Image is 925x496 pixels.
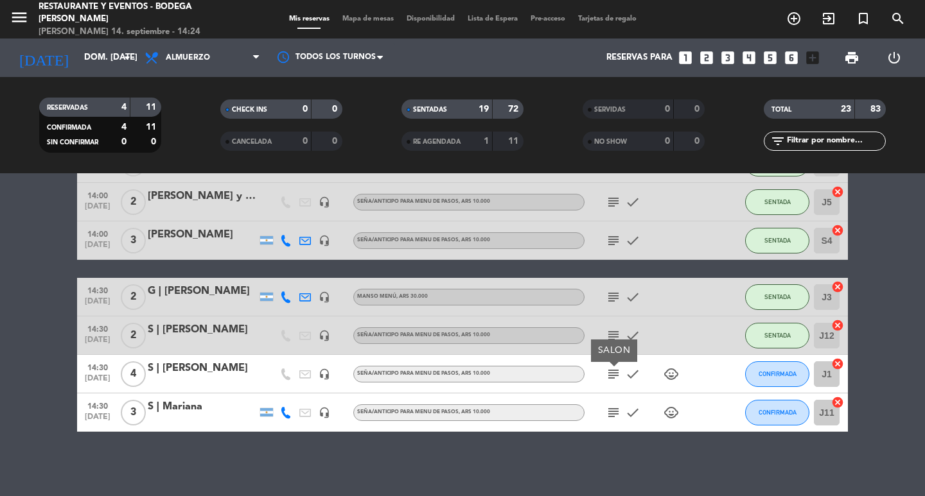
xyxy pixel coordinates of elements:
[357,409,490,415] span: Seña/anticipo para MENU DE PASOS
[606,405,621,420] i: subject
[821,11,836,26] i: exit_to_app
[148,321,257,338] div: S | [PERSON_NAME]
[82,282,114,297] span: 14:30
[831,224,844,237] i: cancel
[82,336,114,350] span: [DATE]
[121,228,146,253] span: 3
[886,50,902,65] i: power_settings_new
[121,284,146,310] span: 2
[332,105,340,114] strong: 0
[770,133,786,149] i: filter_list
[148,360,257,377] div: S | [PERSON_NAME]
[39,1,222,26] div: Restaurante y Eventos - Bodega [PERSON_NAME]
[303,137,308,146] strong: 0
[786,11,802,26] i: add_circle_outline
[741,49,757,66] i: looks_4
[694,105,702,114] strong: 0
[764,198,791,205] span: SENTADA
[598,344,631,357] div: SALON
[870,105,883,114] strong: 83
[677,49,694,66] i: looks_one
[831,357,844,370] i: cancel
[461,15,524,22] span: Lista de Espera
[319,235,330,246] i: headset_mic
[82,226,114,241] span: 14:00
[745,361,809,387] button: CONFIRMADA
[625,194,640,210] i: check
[121,103,127,112] strong: 4
[82,398,114,413] span: 14:30
[786,134,885,148] input: Filtrar por nombre...
[121,361,146,387] span: 4
[47,105,88,111] span: RESERVADAS
[664,366,679,382] i: child_care
[625,405,640,420] i: check
[606,289,621,305] i: subject
[166,53,210,62] span: Almuerzo
[459,409,490,415] span: , ARS 10.000
[625,289,640,305] i: check
[831,319,844,332] i: cancel
[890,11,906,26] i: search
[764,293,791,300] span: SENTADA
[804,49,821,66] i: add_box
[479,105,489,114] strong: 19
[625,328,640,343] i: check
[82,241,114,255] span: [DATE]
[319,196,330,208] i: headset_mic
[121,189,146,215] span: 2
[319,368,330,380] i: headset_mic
[783,49,800,66] i: looks_6
[665,105,670,114] strong: 0
[459,332,490,338] span: , ARS 10.000
[606,194,621,210] i: subject
[39,26,222,38] div: [PERSON_NAME] 14. septiembre - 14:24
[146,123,159,132] strong: 11
[764,332,791,339] span: SENTADA
[759,409,797,416] span: CONFIRMADA
[625,366,640,382] i: check
[10,44,78,72] i: [DATE]
[594,107,626,113] span: SERVIDAS
[148,398,257,415] div: S | Mariana
[459,371,490,376] span: , ARS 10.000
[357,371,490,376] span: Seña/anticipo para MENU DE PASOS
[82,374,114,389] span: [DATE]
[319,407,330,418] i: headset_mic
[745,284,809,310] button: SENTADA
[524,15,572,22] span: Pre-acceso
[594,139,627,145] span: NO SHOW
[357,294,428,299] span: MANSO MENÚ
[121,400,146,425] span: 3
[484,137,489,146] strong: 1
[121,123,127,132] strong: 4
[82,413,114,427] span: [DATE]
[771,107,791,113] span: TOTAL
[232,107,267,113] span: CHECK INS
[831,396,844,409] i: cancel
[508,105,521,114] strong: 72
[831,185,844,198] i: cancel
[745,323,809,348] button: SENTADA
[719,49,736,66] i: looks_3
[459,199,490,204] span: , ARS 10.000
[303,105,308,114] strong: 0
[283,15,336,22] span: Mis reservas
[10,8,29,27] i: menu
[396,294,428,299] span: , ARS 30.000
[572,15,643,22] span: Tarjetas de regalo
[606,233,621,248] i: subject
[336,15,400,22] span: Mapa de mesas
[232,139,272,145] span: CANCELADA
[82,297,114,312] span: [DATE]
[357,199,490,204] span: Seña/anticipo para MENU DE PASOS
[121,323,146,348] span: 2
[856,11,871,26] i: turned_in_not
[745,228,809,253] button: SENTADA
[764,237,791,244] span: SENTADA
[119,50,135,65] i: arrow_drop_down
[606,366,621,382] i: subject
[508,137,521,146] strong: 11
[146,103,159,112] strong: 11
[82,202,114,217] span: [DATE]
